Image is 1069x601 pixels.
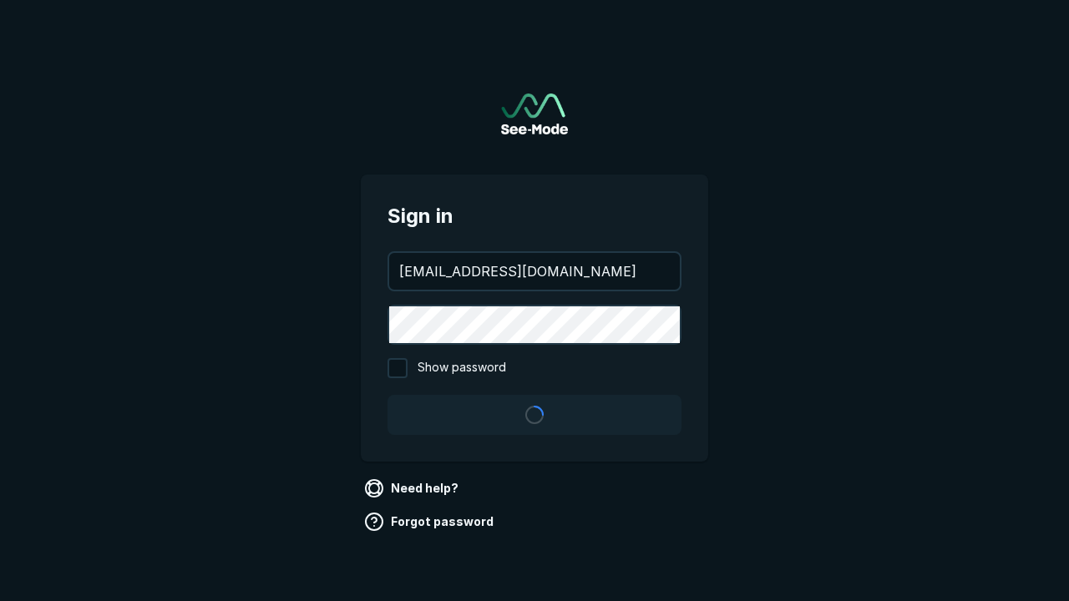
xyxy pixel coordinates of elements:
input: your@email.com [389,253,680,290]
span: Sign in [388,201,681,231]
a: Forgot password [361,508,500,535]
span: Show password [418,358,506,378]
a: Go to sign in [501,93,568,134]
a: Need help? [361,475,465,502]
img: See-Mode Logo [501,93,568,134]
